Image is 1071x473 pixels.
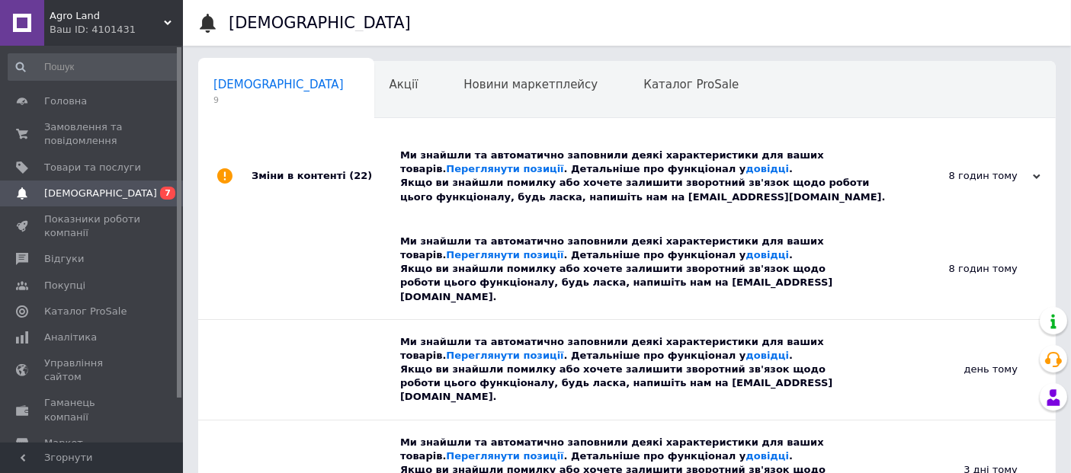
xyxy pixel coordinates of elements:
a: Переглянути позиції [446,163,563,174]
span: Замовлення та повідомлення [44,120,141,148]
h1: [DEMOGRAPHIC_DATA] [229,14,411,32]
span: Управління сайтом [44,356,141,384]
a: Переглянути позиції [446,450,563,462]
a: Переглянути позиції [446,350,563,361]
span: 7 [160,187,175,200]
span: Agro Land [50,9,164,23]
a: Переглянути позиції [446,249,563,260]
span: (22) [349,170,372,181]
span: [DEMOGRAPHIC_DATA] [213,78,344,91]
span: Показники роботи компанії [44,213,141,240]
span: 9 [213,94,344,106]
span: Покупці [44,279,85,292]
a: довідці [746,249,789,260]
span: Гаманець компанії [44,396,141,423]
span: Аналітика [44,331,97,344]
span: [DEMOGRAPHIC_DATA] [44,187,157,200]
div: 8 годин тому [888,169,1041,183]
a: довідці [746,163,789,174]
div: 8 годин тому [865,219,1056,319]
span: Каталог ProSale [44,305,127,318]
div: Ми знайшли та автоматично заповнили деякі характеристики для ваших товарів. . Детальніше про функ... [400,235,865,304]
span: Акції [390,78,418,91]
span: Новини маркетплейсу [463,78,598,91]
a: довідці [746,450,789,462]
div: Зміни в контенті [252,133,400,219]
div: Ми знайшли та автоматично заповнили деякі характеристики для ваших товарів. . Детальніше про функ... [400,335,865,404]
input: Пошук [8,53,180,81]
span: Каталог ProSale [643,78,739,91]
span: Відгуки [44,252,84,266]
span: Головна [44,94,87,108]
a: довідці [746,350,789,361]
div: Ваш ID: 4101431 [50,23,183,37]
span: Маркет [44,436,83,450]
span: Товари та послуги [44,161,141,174]
div: Ми знайшли та автоматично заповнили деякі характеристики для ваших товарів. . Детальніше про функ... [400,149,888,204]
div: день тому [865,320,1056,420]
